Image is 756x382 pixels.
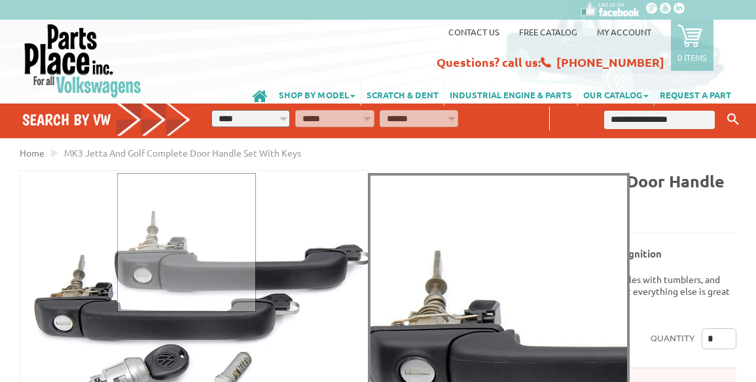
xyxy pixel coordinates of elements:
a: INDUSTRIAL ENGINE & PARTS [444,83,577,105]
a: Contact us [448,26,499,37]
a: Home [20,147,45,159]
a: Free Catalog [519,26,577,37]
a: SCRATCH & DENT [361,83,444,105]
a: OUR CATALOG [578,83,654,105]
span: MK3 Jetta and Golf Complete Door Handle Set With Keys [64,147,301,159]
label: Quantity [651,328,695,349]
a: My Account [597,26,651,37]
a: REQUEST A PART [655,83,736,105]
p: 0 items [677,52,707,63]
b: MK3 Jetta and Golf Complete Door Handle Set With Keys [388,170,725,213]
button: Keyword Search [723,109,743,130]
a: 0 items [671,20,713,71]
img: Parts Place Inc! [23,23,143,98]
a: SHOP BY MODEL [274,83,361,105]
h4: Search by VW [22,110,191,129]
